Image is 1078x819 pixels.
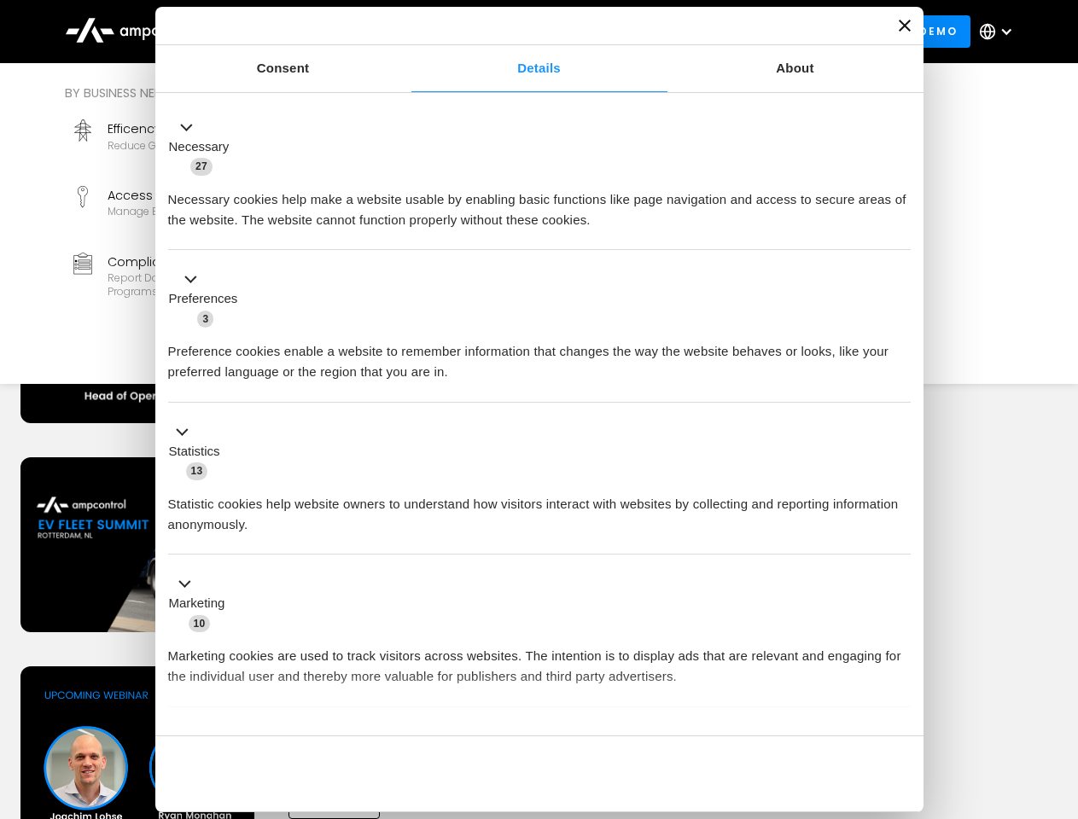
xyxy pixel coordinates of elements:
span: 27 [190,158,213,175]
div: Report data and stay compliant with EV programs [108,271,331,298]
a: ComplianceReport data and stay compliant with EV programs [65,246,338,305]
button: Marketing (10) [168,574,236,634]
div: Necessary cookies help make a website usable by enabling basic functions like page navigation and... [168,177,911,230]
label: Statistics [169,442,220,462]
div: Efficency [108,119,304,138]
div: Manage EV charger security and access [108,205,313,218]
div: Access Control [108,186,313,205]
button: Close banner [899,20,911,32]
div: Statistic cookies help website owners to understand how visitors interact with websites by collec... [168,481,911,535]
button: Okay [665,749,910,799]
div: Compliance [108,253,331,271]
span: 13 [186,462,208,479]
a: Consent [155,45,411,92]
label: Preferences [169,289,238,309]
button: Preferences (3) [168,270,248,329]
span: 2 [282,729,298,746]
div: Preference cookies enable a website to remember information that changes the way the website beha... [168,328,911,382]
div: Reduce grid contraints and fuel costs [108,139,304,153]
a: EfficencyReduce grid contraints and fuel costs [65,113,338,172]
a: Details [411,45,667,92]
a: Access ControlManage EV charger security and access [65,179,338,239]
label: Marketing [169,594,225,613]
button: Unclassified (2) [168,726,308,747]
button: Necessary (27) [168,117,240,177]
span: 10 [189,615,211,632]
a: About [667,45,924,92]
label: Necessary [169,137,230,157]
div: By business need [65,84,618,102]
button: Statistics (13) [168,421,230,481]
span: 3 [197,311,213,328]
div: Marketing cookies are used to track visitors across websites. The intention is to display ads tha... [168,633,911,687]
